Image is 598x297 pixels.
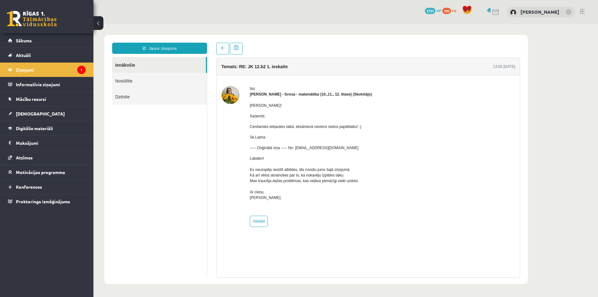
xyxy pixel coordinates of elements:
[156,100,278,106] p: Cenšamies iekļauties laikā, eksāmenā neviens nedos papildlaiku! :)
[16,111,65,116] span: [DEMOGRAPHIC_DATA]
[8,180,86,194] a: Konferences
[452,8,456,13] span: xp
[16,184,42,190] span: Konferences
[8,150,86,165] a: Atzīmes
[400,40,422,45] div: 13:00 [DATE]
[8,165,86,179] a: Motivācijas programma
[7,11,57,26] a: Rīgas 1. Tālmācības vidusskola
[19,49,113,65] a: Nosūtītie
[425,8,441,13] a: 1731 mP
[156,111,278,116] p: Sk.Laima
[8,92,86,106] a: Mācību resursi
[16,77,86,92] legend: Informatīvie ziņojumi
[156,132,278,177] p: Labdien! Es neuzspēju iesūtīt atbildes, tās nosūtu jums šajā ziņojumā. Kā arī vēlos atvainoties p...
[156,192,174,203] a: Atbildēt
[442,8,459,13] a: 105 xp
[8,136,86,150] a: Maksājumi
[8,121,86,135] a: Digitālie materiāli
[16,125,53,131] span: Digitālie materiāli
[425,8,435,14] span: 1731
[510,9,516,16] img: Ritvars Lauva
[8,48,86,62] a: Aktuāli
[16,96,46,102] span: Mācību resursi
[8,33,86,48] a: Sākums
[156,62,278,68] div: No:
[442,8,451,14] span: 105
[16,169,65,175] span: Motivācijas programma
[19,65,113,81] a: Dzēstie
[8,63,86,77] a: Ziņojumi1
[77,66,86,74] i: 1
[436,8,441,13] span: mP
[16,155,33,160] span: Atzīmes
[520,9,559,15] a: [PERSON_NAME]
[16,63,86,77] legend: Ziņojumi
[128,62,146,80] img: Laima Tukāne - Grosa - matemātika (10.,11., 12. klase)
[16,199,70,204] span: Proktoringa izmēģinājums
[156,79,278,84] p: [PERSON_NAME]!
[8,77,86,92] a: Informatīvie ziņojumi
[19,33,112,49] a: Ienākošie
[16,136,86,150] legend: Maksājumi
[16,52,31,58] span: Aktuāli
[8,106,86,121] a: [DEMOGRAPHIC_DATA]
[16,38,32,43] span: Sākums
[19,19,114,30] a: Jauns ziņojums
[128,40,194,45] h4: Temats: RE: JK 12.b2 1. ieskaite
[156,68,278,73] strong: [PERSON_NAME] - Grosa - matemātika (10.,11., 12. klase) (Skolotājs)
[8,194,86,209] a: Proktoringa izmēģinājums
[156,89,278,95] p: Saņemts.
[156,121,278,127] p: ----- Oriģinālā ziņa ----- No: [EMAIL_ADDRESS][DOMAIN_NAME]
